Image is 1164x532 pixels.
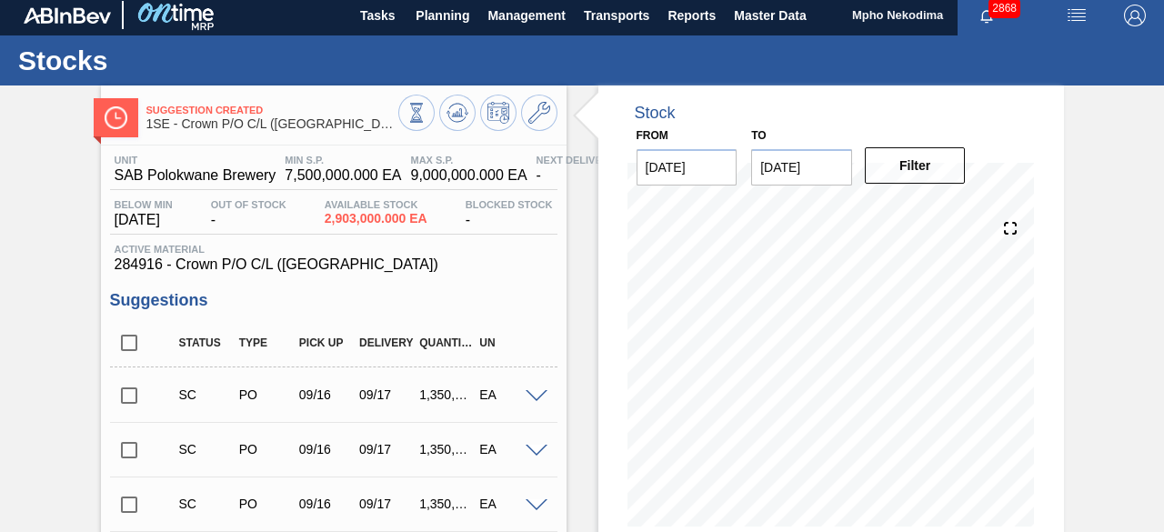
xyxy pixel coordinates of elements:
span: MAX S.P. [410,155,527,166]
span: Tasks [357,5,397,26]
div: 09/17/2025 [355,387,418,402]
img: Ícone [105,106,127,129]
div: - [461,199,557,228]
div: 1,350,000.000 [415,442,478,457]
div: 1,350,000.000 [415,497,478,511]
label: to [751,129,766,142]
div: 09/16/2025 [295,497,358,511]
button: Stocks Overview [398,95,435,131]
div: Purchase order [235,497,298,511]
label: From [637,129,668,142]
button: Filter [865,147,966,184]
div: EA [475,442,538,457]
div: Type [235,336,298,349]
div: - [206,199,291,228]
input: mm/dd/yyyy [751,149,852,186]
div: Delivery [355,336,418,349]
button: Schedule Inventory [480,95,517,131]
img: Logout [1124,5,1146,26]
span: Master Data [734,5,806,26]
span: Out Of Stock [211,199,286,210]
div: 09/17/2025 [355,497,418,511]
div: Status [175,336,238,349]
span: Blocked Stock [466,199,553,210]
img: userActions [1066,5,1088,26]
div: Suggestion Created [175,387,238,402]
span: 2,903,000.000 EA [325,212,427,226]
button: Notifications [958,3,1016,28]
span: Reports [667,5,716,26]
div: Quantity [415,336,478,349]
span: Management [487,5,566,26]
button: Update Chart [439,95,476,131]
span: Unit [115,155,276,166]
div: 09/17/2025 [355,442,418,457]
span: [DATE] [115,212,173,228]
span: Below Min [115,199,173,210]
span: Next Delivery [537,155,616,166]
button: Go to Master Data / General [521,95,557,131]
div: Purchase order [235,442,298,457]
span: 1SE - Crown P/O C/L (Hogwarts) [146,117,398,131]
span: Available Stock [325,199,427,210]
div: UN [475,336,538,349]
div: Pick up [295,336,358,349]
div: Suggestion Created [175,442,238,457]
input: mm/dd/yyyy [637,149,738,186]
div: 1,350,000.000 [415,387,478,402]
span: 9,000,000.000 EA [410,167,527,184]
div: Purchase order [235,387,298,402]
h3: Suggestions [110,291,557,310]
span: Transports [584,5,649,26]
div: 09/16/2025 [295,387,358,402]
img: TNhmsLtSVTkK8tSr43FrP2fwEKptu5GPRR3wAAAABJRU5ErkJggg== [24,7,111,24]
div: EA [475,497,538,511]
span: Planning [416,5,469,26]
span: Active Material [115,244,553,255]
span: 284916 - Crown P/O C/L ([GEOGRAPHIC_DATA]) [115,256,553,273]
span: 7,500,000.000 EA [285,167,401,184]
h1: Stocks [18,50,341,71]
span: Suggestion Created [146,105,398,115]
div: Suggestion Created [175,497,238,511]
span: SAB Polokwane Brewery [115,167,276,184]
div: EA [475,387,538,402]
div: 09/16/2025 [295,442,358,457]
span: MIN S.P. [285,155,401,166]
div: Stock [635,104,676,123]
div: - [532,155,620,184]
